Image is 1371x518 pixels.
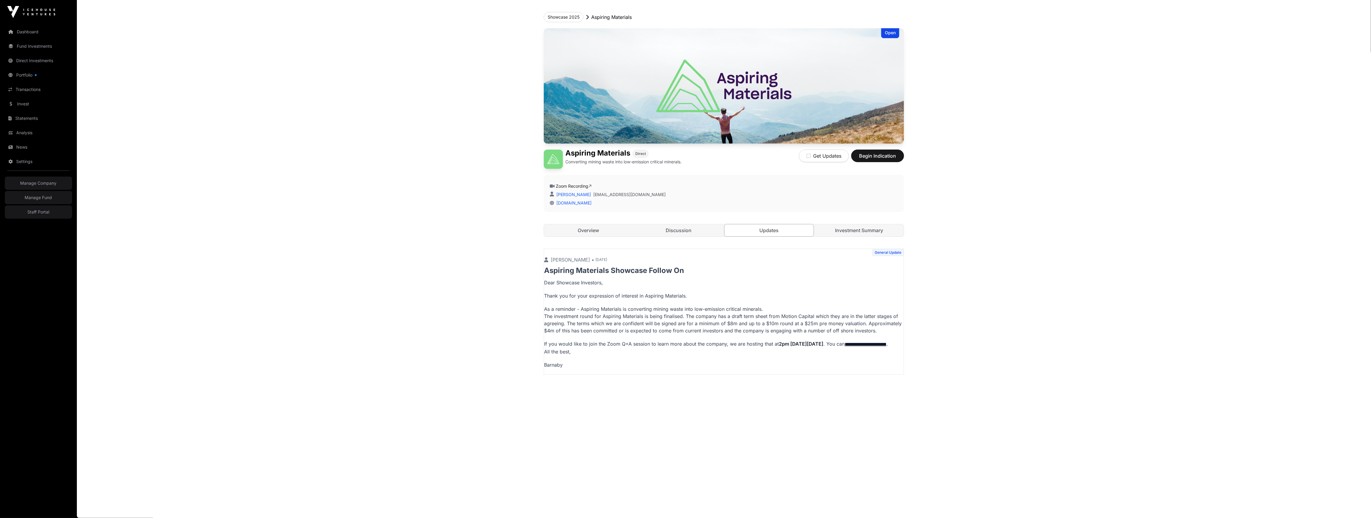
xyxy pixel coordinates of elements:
a: Portfolio [5,68,72,82]
a: Begin Indication [851,156,904,162]
a: Dashboard [5,25,72,38]
nav: Tabs [544,224,904,236]
a: Transactions [5,83,72,96]
a: Zoom Recording [556,183,592,189]
a: [EMAIL_ADDRESS][DOMAIN_NAME] [593,192,666,198]
p: As a reminder - Aspiring Materials is converting mining waste into low-emission critical minerals... [544,305,904,334]
p: If you would like to join the Zoom Q+A session to learn more about the company, we are hosting th... [544,340,904,355]
a: Staff Portal [5,205,72,219]
button: Showcase 2025 [544,12,583,22]
a: Fund Investments [5,40,72,53]
span: [DATE] [595,257,607,262]
img: Icehouse Ventures Logo [7,6,55,18]
p: Barnaby [544,361,904,368]
span: Direct [635,151,646,156]
a: Manage Company [5,177,72,190]
a: [DOMAIN_NAME] [554,200,592,205]
p: [PERSON_NAME] • [544,256,594,263]
img: Aspiring Materials [544,150,563,169]
a: Statements [5,112,72,125]
a: [PERSON_NAME] [555,192,591,197]
img: Aspiring Materials [544,28,904,144]
a: Invest [5,97,72,111]
a: Settings [5,155,72,168]
span: General Update [872,249,904,256]
a: Direct Investments [5,54,72,67]
p: Dear Showcase Investors, [544,279,904,286]
a: News [5,141,72,154]
strong: 2pm [DATE][DATE] [779,341,823,347]
button: Get Updates [799,150,849,162]
a: Updates [724,224,814,237]
h1: Aspiring Materials [565,150,630,158]
a: Discussion [634,224,724,236]
p: Thank you for your expression of interest in Aspiring Materials. [544,292,904,299]
a: Overview [544,224,633,236]
span: Begin Indication [859,152,897,159]
iframe: Chat Widget [1341,489,1371,518]
p: Aspiring Materials Showcase Follow On [544,266,904,275]
a: Investment Summary [815,224,904,236]
div: Open [881,28,899,38]
p: Aspiring Materials [591,14,632,21]
a: Manage Fund [5,191,72,204]
a: Analysis [5,126,72,139]
button: Begin Indication [851,150,904,162]
p: Converting mining waste into low-emission critical minerals. [565,159,682,165]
